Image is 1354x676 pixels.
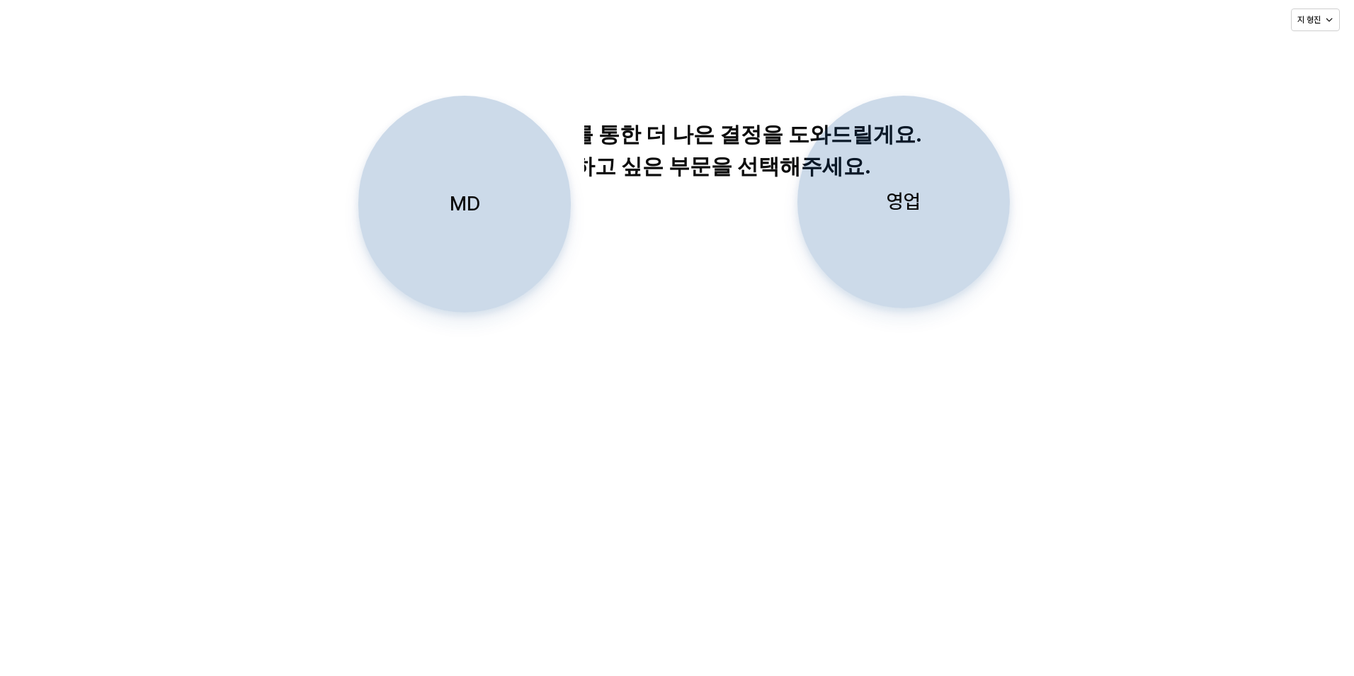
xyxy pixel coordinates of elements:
p: 지 형진 [1297,14,1321,26]
p: MD [450,191,480,217]
button: 지 형진 [1291,9,1340,31]
button: MD [358,96,571,312]
p: 영업 [887,188,921,215]
button: 영업 [797,96,1010,308]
